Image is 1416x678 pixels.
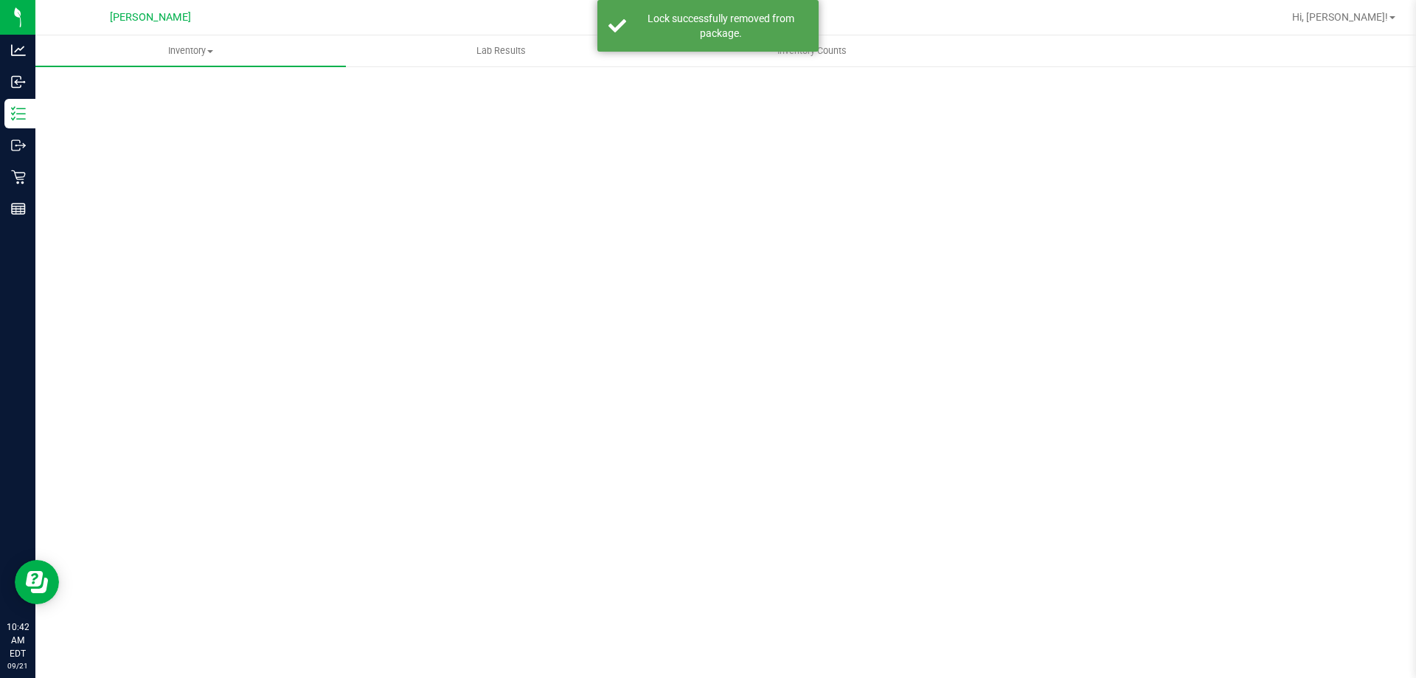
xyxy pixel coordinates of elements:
[346,35,656,66] a: Lab Results
[11,106,26,121] inline-svg: Inventory
[11,201,26,216] inline-svg: Reports
[15,560,59,604] iframe: Resource center
[634,11,808,41] div: Lock successfully removed from package.
[35,44,346,58] span: Inventory
[11,170,26,184] inline-svg: Retail
[35,35,346,66] a: Inventory
[457,44,546,58] span: Lab Results
[11,43,26,58] inline-svg: Analytics
[7,620,29,660] p: 10:42 AM EDT
[1292,11,1388,23] span: Hi, [PERSON_NAME]!
[110,11,191,24] span: [PERSON_NAME]
[7,660,29,671] p: 09/21
[11,138,26,153] inline-svg: Outbound
[11,75,26,89] inline-svg: Inbound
